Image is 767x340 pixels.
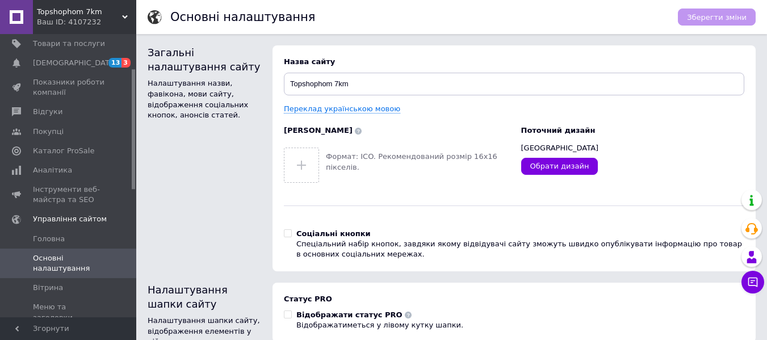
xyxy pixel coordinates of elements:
span: Товари та послуги [33,39,105,49]
span: Каталог ProSale [33,146,94,156]
div: [GEOGRAPHIC_DATA] [521,143,745,153]
span: Соціальні кнопки [296,229,371,238]
span: Аналітика [33,165,72,175]
span: Меню та заголовки [33,302,105,322]
a: Переклад українською мовою [284,104,400,114]
span: Обрати дизайн [530,161,589,171]
span: Поточний дизайн [521,126,596,135]
span: Відображати статус PRO [296,310,403,319]
span: Topshophom 7km [37,7,122,17]
button: Чат з покупцем [741,271,764,293]
span: Вітрина [33,283,63,293]
span: Статус PRO [284,295,332,303]
span: Основні налаштування [33,253,105,274]
span: [PERSON_NAME] [284,126,362,135]
input: Назва сайту [284,73,744,95]
div: Ваш ID: 4107232 [37,17,136,27]
span: Головна [33,234,65,244]
span: Відгуки [33,107,62,117]
span: Показники роботи компанії [33,77,105,98]
span: Назва сайту [284,57,335,66]
span: 13 [108,58,121,68]
span: 3 [121,58,131,68]
span: Налаштування назви, фавікона, мови сайту, відображення соціальних кнопок, анонсів статей. [148,79,248,119]
div: Відображатиметься у лівому кутку шапки. [296,320,463,330]
a: Обрати дизайн [521,158,598,175]
span: Налаштування шапки сайту [148,284,228,310]
span: Покупці [33,127,64,137]
div: Формат: ICO. Рекомендований розмір 16х16 пікселів. [326,152,508,172]
span: Загальні налаштування сайту [148,47,260,73]
h1: Основні налаштування [170,10,315,24]
span: [DEMOGRAPHIC_DATA] [33,58,117,68]
div: Спеціальний набір кнопок, завдяки якому відвідувачі сайту зможуть швидко опублікувати інформацію ... [296,239,744,259]
span: Інструменти веб-майстра та SEO [33,184,105,205]
span: Управління сайтом [33,214,107,224]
